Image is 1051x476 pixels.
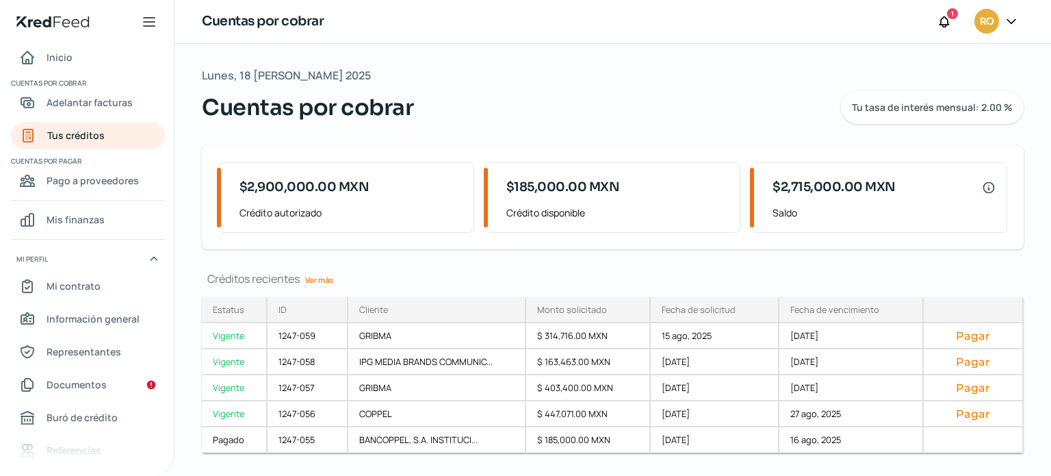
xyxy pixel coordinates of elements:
[268,375,348,401] div: 1247-057
[651,375,779,401] div: [DATE]
[651,401,779,427] div: [DATE]
[47,211,105,228] span: Mis finanzas
[506,204,729,221] span: Crédito disponible
[537,303,607,316] div: Monto solicitado
[526,323,651,349] div: $ 314,716.00 MXN
[202,349,268,375] a: Vigente
[47,310,140,327] span: Información general
[779,323,923,349] div: [DATE]
[951,8,954,20] span: 1
[202,375,268,401] a: Vigente
[773,178,896,197] span: $2,715,000.00 MXN
[773,204,996,221] span: Saldo
[11,89,165,116] a: Adelantar facturas
[47,376,107,393] span: Documentos
[239,178,369,197] span: $2,900,000.00 MXN
[852,103,1013,112] span: Tu tasa de interés mensual: 2.00 %
[278,303,287,316] div: ID
[526,401,651,427] div: $ 447,071.00 MXN
[348,323,525,349] div: GRIBMA
[11,437,165,464] a: Referencias
[202,427,268,453] a: Pagado
[47,277,101,295] span: Mi contrato
[47,94,133,111] span: Adelantar facturas
[47,442,101,459] span: Referencias
[526,375,651,401] div: $ 403,400.00 MXN
[348,401,525,427] div: COPPEL
[651,349,779,375] div: [DATE]
[202,401,268,427] a: Vigente
[47,127,105,144] span: Tus créditos
[11,167,165,195] a: Pago a proveedores
[16,253,48,265] span: Mi perfil
[239,204,463,221] span: Crédito autorizado
[268,323,348,349] div: 1247-059
[11,44,165,71] a: Inicio
[651,427,779,453] div: [DATE]
[11,122,165,149] a: Tus créditos
[348,375,525,401] div: GRIBMA
[935,407,1011,421] button: Pagar
[11,155,163,167] span: Cuentas por pagar
[47,409,118,426] span: Buró de crédito
[779,401,923,427] div: 27 ago, 2025
[11,404,165,431] a: Buró de crédito
[202,271,1024,286] div: Créditos recientes
[202,66,371,86] span: Lunes, 18 [PERSON_NAME] 2025
[268,401,348,427] div: 1247-056
[11,371,165,399] a: Documentos
[935,355,1011,368] button: Pagar
[202,91,413,124] span: Cuentas por cobrar
[11,273,165,300] a: Mi contrato
[651,323,779,349] div: 15 ago, 2025
[202,323,268,349] a: Vigente
[11,77,163,89] span: Cuentas por cobrar
[268,349,348,375] div: 1247-058
[300,269,339,290] a: Ver más
[935,381,1011,394] button: Pagar
[980,14,994,30] span: RO
[47,172,139,189] span: Pago a proveedores
[779,375,923,401] div: [DATE]
[11,206,165,234] a: Mis finanzas
[662,303,736,316] div: Fecha de solicitud
[526,349,651,375] div: $ 163,463.00 MXN
[526,427,651,453] div: $ 185,000.00 MXN
[11,338,165,366] a: Representantes
[506,178,620,197] span: $185,000.00 MXN
[348,427,525,453] div: BANCOPPEL, S.A. INSTITUCI...
[779,349,923,375] div: [DATE]
[47,343,121,360] span: Representantes
[359,303,388,316] div: Cliente
[268,427,348,453] div: 1247-055
[11,305,165,333] a: Información general
[47,49,73,66] span: Inicio
[935,329,1011,342] button: Pagar
[213,303,244,316] div: Estatus
[790,303,879,316] div: Fecha de vencimiento
[779,427,923,453] div: 16 ago, 2025
[202,12,324,32] h1: Cuentas por cobrar
[348,349,525,375] div: IPG MEDIA BRANDS COMMUNIC...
